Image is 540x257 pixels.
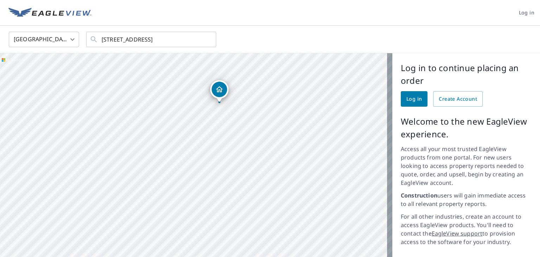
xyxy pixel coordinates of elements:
[401,212,532,246] p: For all other industries, create an account to access EagleView products. You'll need to contact ...
[8,8,91,18] img: EV Logo
[439,95,477,104] span: Create Account
[401,62,532,87] p: Log in to continue placing an order
[9,30,79,49] div: [GEOGRAPHIC_DATA]
[401,191,532,208] p: users will gain immediate access to all relevant property reports.
[406,95,422,104] span: Log in
[102,30,202,49] input: Search by address or latitude-longitude
[433,91,483,107] a: Create Account
[432,230,483,237] a: EagleView support
[401,145,532,187] p: Access all your most trusted EagleView products from one portal. For new users looking to access ...
[401,115,532,140] p: Welcome to the new EagleView experience.
[210,80,229,102] div: Dropped pin, building 1, Residential property, 159 Quail Run Rd Bristol, ME 04539
[519,8,534,17] span: Log in
[401,91,427,107] a: Log in
[401,192,437,199] strong: Construction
